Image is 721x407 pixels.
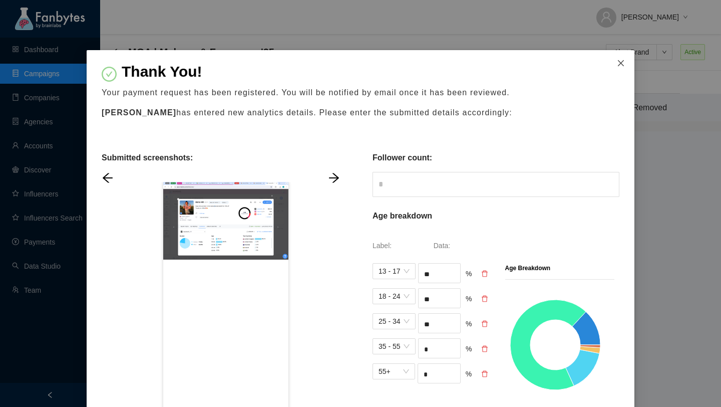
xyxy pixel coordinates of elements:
p: Data: [434,240,492,251]
div: % [466,343,476,358]
span: 55+ [379,364,409,379]
p: Your payment request has been registered. You will be notified by email once it has been reviewed. [102,87,619,99]
span: arrow-left [102,172,114,184]
p: Age breakdown [373,210,432,222]
div: % [466,293,476,308]
span: 35 - 55 [379,339,410,354]
button: Close [607,50,634,77]
img: example [163,181,288,260]
span: close [617,59,625,67]
b: [PERSON_NAME] [102,108,176,117]
span: delete [481,370,488,377]
p: Label: [373,240,431,251]
span: delete [481,345,488,352]
p: Age Breakdown [505,263,551,273]
span: delete [481,320,488,327]
span: check-circle [102,67,117,82]
p: Follower count: [373,152,432,164]
div: % [466,268,476,283]
span: arrow-right [328,172,340,184]
span: 13 - 17 [379,264,410,279]
div: % [466,318,476,333]
p: has entered new analytics details. Please enter the submitted details accordingly: [102,107,619,119]
span: delete [481,295,488,302]
span: 18 - 24 [379,289,410,304]
p: Submitted screenshots: [102,152,193,164]
span: delete [481,270,488,277]
div: % [466,368,476,383]
span: 25 - 34 [379,314,410,329]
